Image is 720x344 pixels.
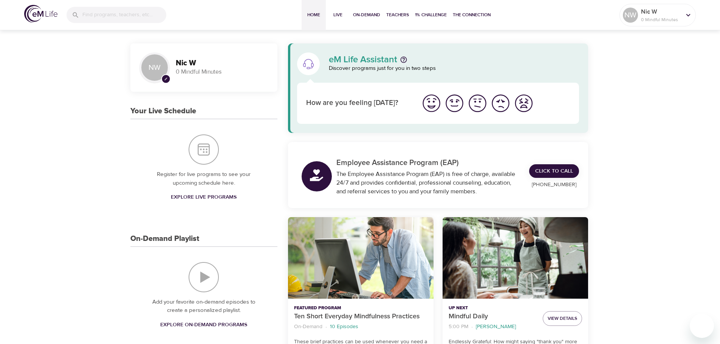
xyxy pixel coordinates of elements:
[353,11,380,19] span: On-Demand
[176,59,268,68] h3: Nic W
[548,315,577,322] span: View Details
[415,11,447,19] span: 1% Challenge
[294,312,427,322] p: Ten Short Everyday Mindfulness Practices
[171,193,237,202] span: Explore Live Programs
[82,7,166,23] input: Find programs, teachers, etc...
[130,107,196,116] h3: Your Live Schedule
[623,8,638,23] div: NW
[449,322,537,332] nav: breadcrumb
[330,323,358,331] p: 10 Episodes
[306,98,411,109] p: How are you feeling [DATE]?
[453,11,491,19] span: The Connection
[443,92,466,115] button: I'm feeling good
[641,7,681,16] p: Nic W
[157,318,250,332] a: Explore On-Demand Programs
[139,52,170,83] div: NW
[294,322,427,332] nav: breadcrumb
[189,134,219,165] img: Your Live Schedule
[168,190,240,204] a: Explore Live Programs
[513,93,534,114] img: worst
[489,92,512,115] button: I'm feeling bad
[130,234,199,243] h3: On-Demand Playlist
[476,323,516,331] p: [PERSON_NAME]
[302,58,314,70] img: eM Life Assistant
[467,93,488,114] img: ok
[24,5,57,23] img: logo
[512,92,535,115] button: I'm feeling worst
[146,298,262,315] p: Add your favorite on-demand episodes to create a personalized playlist.
[294,305,427,312] p: Featured Program
[288,217,434,299] button: Ten Short Everyday Mindfulness Practices
[329,55,397,64] p: eM Life Assistant
[535,167,573,176] span: Click to Call
[444,93,465,114] img: good
[189,262,219,292] img: On-Demand Playlist
[146,170,262,187] p: Register for live programs to see your upcoming schedule here.
[449,323,468,331] p: 5:00 PM
[641,16,681,23] p: 0 Mindful Minutes
[336,157,520,168] p: Employee Assistance Program (EAP)
[160,320,247,330] span: Explore On-Demand Programs
[449,312,537,322] p: Mindful Daily
[443,217,588,299] button: Mindful Daily
[690,314,714,338] iframe: Button to launch messaging window
[305,11,323,19] span: Home
[449,305,537,312] p: Up Next
[471,322,473,332] li: ·
[386,11,409,19] span: Teachers
[176,68,268,76] p: 0 Mindful Minutes
[329,11,347,19] span: Live
[529,181,579,189] p: [PHONE_NUMBER]
[420,92,443,115] button: I'm feeling great
[466,92,489,115] button: I'm feeling ok
[529,164,579,178] a: Click to Call
[294,323,322,331] p: On-Demand
[490,93,511,114] img: bad
[325,322,327,332] li: ·
[421,93,442,114] img: great
[329,64,579,73] p: Discover programs just for you in two steps
[543,311,582,326] button: View Details
[336,170,520,196] div: The Employee Assistance Program (EAP) is free of charge, available 24/7 and provides confidential...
